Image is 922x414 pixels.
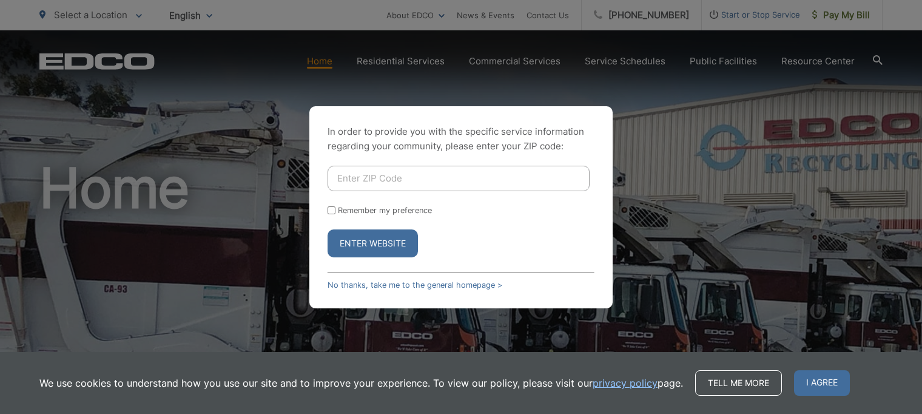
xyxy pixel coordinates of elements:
a: Tell me more [695,370,782,396]
button: Enter Website [328,229,418,257]
label: Remember my preference [338,206,432,215]
p: We use cookies to understand how you use our site and to improve your experience. To view our pol... [39,376,683,390]
input: Enter ZIP Code [328,166,590,191]
p: In order to provide you with the specific service information regarding your community, please en... [328,124,594,154]
a: privacy policy [593,376,658,390]
span: I agree [794,370,850,396]
a: No thanks, take me to the general homepage > [328,280,502,290]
